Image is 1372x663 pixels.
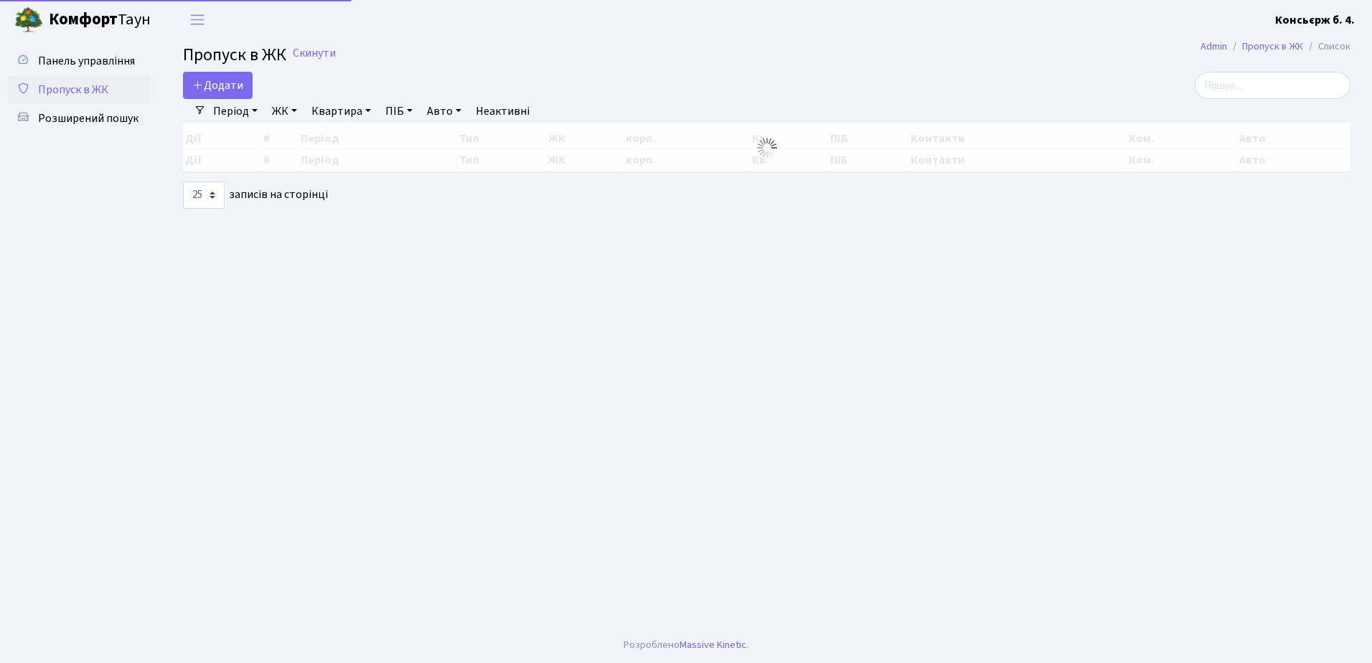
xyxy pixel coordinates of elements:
[680,637,746,652] a: Massive Kinetic
[183,182,225,209] select: записів на сторінці
[293,47,336,60] a: Скинути
[7,75,151,104] a: Пропуск в ЖК
[1275,12,1355,28] b: Консьєрж б. 4.
[421,99,467,123] a: Авто
[38,110,138,126] span: Розширений пошук
[183,72,253,99] a: Додати
[470,99,535,123] a: Неактивні
[266,99,303,123] a: ЖК
[1303,39,1350,55] li: Список
[207,99,263,123] a: Період
[7,104,151,133] a: Розширений пошук
[624,637,748,653] div: Розроблено .
[49,8,151,32] span: Таун
[192,77,243,93] span: Додати
[1242,39,1303,54] a: Пропуск в ЖК
[183,42,286,67] span: Пропуск в ЖК
[49,8,118,31] b: Комфорт
[38,82,108,98] span: Пропуск в ЖК
[14,6,43,34] img: logo.png
[1200,39,1227,54] a: Admin
[183,182,328,209] label: записів на сторінці
[1275,11,1355,29] a: Консьєрж б. 4.
[1195,72,1350,99] input: Пошук...
[7,47,151,75] a: Панель управління
[38,53,135,69] span: Панель управління
[1179,32,1372,62] nav: breadcrumb
[306,99,377,123] a: Квартира
[380,99,418,123] a: ПІБ
[756,136,779,159] img: Обробка...
[179,8,215,32] button: Переключити навігацію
